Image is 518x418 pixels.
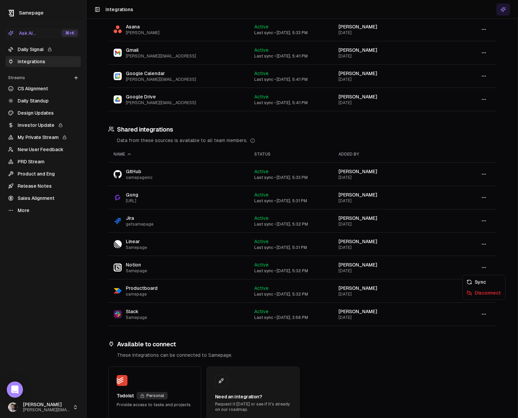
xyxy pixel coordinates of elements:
img: Notion [114,263,122,272]
span: samepage [126,292,158,297]
span: [PERSON_NAME] [338,94,377,99]
a: Product and Eng [5,168,81,179]
span: Jira [126,215,154,222]
span: Active [254,24,268,29]
img: Gmail [114,49,122,57]
div: Disconnect [464,287,504,298]
span: [PERSON_NAME] [126,30,160,36]
div: Provide access to tasks and projects [117,402,193,408]
a: Daily Signal [5,44,81,55]
span: Active [254,47,268,53]
span: Samepage [126,315,147,320]
div: Name [114,152,243,157]
span: [PERSON_NAME] [338,192,377,198]
img: Linear [114,240,122,248]
div: [DATE] [338,198,440,204]
span: [PERSON_NAME][EMAIL_ADDRESS] [126,100,196,106]
span: Gmail [126,47,196,53]
span: Active [254,262,268,268]
span: Google Drive [126,93,196,100]
h3: Shared integrations [108,125,496,134]
span: Active [254,215,268,221]
div: Last sync • [DATE], 5:32 PM [254,292,328,297]
div: ⌘ +K [62,29,78,37]
span: [PERSON_NAME] [338,47,377,53]
span: [PERSON_NAME] [338,71,377,76]
span: Active [254,239,268,244]
div: [DATE] [338,222,440,227]
span: [PERSON_NAME][EMAIL_ADDRESS] [23,408,70,413]
a: Integrations [5,56,81,67]
span: Active [254,309,268,314]
span: Active [254,285,268,291]
img: Google Drive [114,95,122,103]
div: Streams [5,72,81,83]
img: Productboard [114,287,122,295]
span: Google Calendar [126,70,196,77]
h3: Available to connect [108,340,496,349]
span: Active [254,192,268,198]
span: Productboard [126,285,158,292]
span: Samepage [126,245,147,250]
span: Linear [126,238,147,245]
div: Last sync • [DATE], 5:41 PM [254,77,328,82]
div: Sync [464,277,504,287]
img: Gong [114,193,122,202]
div: Last sync • [DATE], 3:56 PM [254,315,328,320]
div: Personal [137,392,168,399]
div: Request it [DATE] or see if it's already on our roadmap. [215,401,291,412]
img: _image [8,402,18,412]
a: Daily Standup [5,95,81,106]
img: GitHub [114,170,122,178]
a: Investor Update [5,120,81,131]
span: samepageinc [126,175,152,180]
span: Samepage [126,268,147,274]
span: getsamepage [126,222,154,227]
span: [PERSON_NAME] [338,239,377,244]
div: Last sync • [DATE], 5:33 PM [254,175,328,180]
span: Samepage [19,10,44,16]
div: [DATE] [338,315,440,320]
span: GitHub [126,168,152,175]
div: [DATE] [338,292,440,297]
div: [DATE] [338,100,440,106]
span: [URL] [126,198,138,204]
span: [PERSON_NAME][EMAIL_ADDRESS] [126,53,196,59]
div: Open Intercom Messenger [7,381,23,398]
img: Google Calendar [114,72,122,80]
a: Sales Alignment [5,193,81,204]
span: Notion [126,261,147,268]
a: New User Feedback [5,144,81,155]
div: Last sync • [DATE], 5:41 PM [254,53,328,59]
div: [DATE] [338,53,440,59]
span: [PERSON_NAME] [338,285,377,291]
span: [PERSON_NAME] [338,262,377,268]
span: Active [254,169,268,174]
div: Last sync • [DATE], 5:41 PM [254,100,328,106]
a: CS Alignment [5,83,81,94]
div: Todoist [117,392,134,399]
span: [PERSON_NAME] [338,169,377,174]
img: Jira [114,217,122,225]
span: [PERSON_NAME][EMAIL_ADDRESS] [126,77,196,82]
h1: Integrations [105,6,133,13]
div: [DATE] [338,245,440,250]
img: Asana [114,25,122,33]
span: Active [254,94,268,99]
div: [DATE] [338,175,440,180]
a: Release Notes [5,181,81,191]
a: Design Updates [5,108,81,118]
div: Last sync • [DATE], 5:32 PM [254,268,328,274]
span: [PERSON_NAME] [23,402,70,408]
span: Gong [126,191,138,198]
div: [DATE] [338,77,440,82]
button: [PERSON_NAME][PERSON_NAME][EMAIL_ADDRESS] [5,399,81,415]
span: Slack [126,308,147,315]
div: Status [254,152,328,157]
img: Slack [114,310,122,318]
a: PRD Stream [5,156,81,167]
div: Added by [338,152,440,157]
div: Ask AI... [8,30,36,37]
button: Ask AI...⌘+K [5,28,81,39]
div: Need an integration? [215,393,291,400]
